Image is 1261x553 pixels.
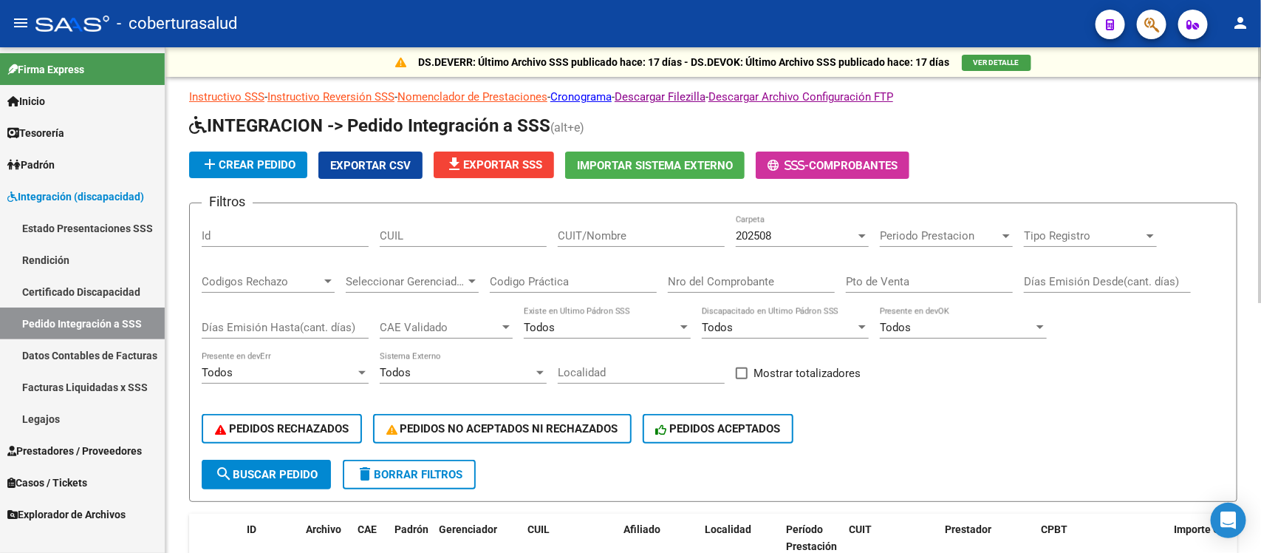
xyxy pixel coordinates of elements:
[202,275,321,288] span: Codigos Rechazo
[201,158,295,172] span: Crear Pedido
[439,523,497,535] span: Gerenciador
[306,523,341,535] span: Archivo
[577,159,733,172] span: Importar Sistema Externo
[202,460,331,489] button: Buscar Pedido
[202,191,253,212] h3: Filtros
[7,443,142,459] span: Prestadores / Proveedores
[202,414,362,444] button: PEDIDOS RECHAZADOS
[7,61,84,78] span: Firma Express
[346,275,465,288] span: Seleccionar Gerenciador
[117,7,237,40] span: - coberturasalud
[1174,523,1238,535] span: Importe Cpbt.
[394,523,428,535] span: Padrón
[7,475,87,491] span: Casos / Tickets
[397,90,547,104] a: Nomenclador de Prestaciones
[7,157,55,173] span: Padrón
[1231,14,1249,32] mat-icon: person
[215,468,318,481] span: Buscar Pedido
[380,321,499,334] span: CAE Validado
[434,152,554,178] button: Exportar SSS
[189,89,1237,105] p: - - - - -
[247,523,256,535] span: ID
[565,152,745,179] button: Importar Sistema Externo
[880,229,999,242] span: Periodo Prestacion
[189,152,307,178] button: Crear Pedido
[656,422,781,435] span: PEDIDOS ACEPTADOS
[7,189,144,205] span: Integración (discapacidad)
[962,55,1031,71] button: VER DETALLE
[12,14,30,32] mat-icon: menu
[445,158,542,172] span: Exportar SSS
[1211,503,1246,538] div: Open Intercom Messenger
[189,90,264,104] a: Instructivo SSS
[524,321,555,334] span: Todos
[1041,523,1067,535] span: CPBT
[445,155,463,173] mat-icon: file_download
[380,366,411,379] span: Todos
[215,422,349,435] span: PEDIDOS RECHAZADOS
[202,366,233,379] span: Todos
[702,321,733,334] span: Todos
[705,523,751,535] span: Localidad
[7,93,45,109] span: Inicio
[974,58,1019,67] span: VER DETALLE
[708,90,893,104] a: Descargar Archivo Configuración FTP
[386,422,618,435] span: PEDIDOS NO ACEPTADOS NI RECHAZADOS
[849,523,872,535] span: CUIT
[267,90,394,104] a: Instructivo Reversión SSS
[550,90,612,104] a: Cronograma
[7,125,64,141] span: Tesorería
[736,229,771,242] span: 202508
[880,321,911,334] span: Todos
[623,523,660,535] span: Afiliado
[189,115,550,136] span: INTEGRACION -> Pedido Integración a SSS
[527,523,550,535] span: CUIL
[330,159,411,172] span: Exportar CSV
[1024,229,1144,242] span: Tipo Registro
[356,465,374,483] mat-icon: delete
[768,159,809,172] span: -
[356,468,462,481] span: Borrar Filtros
[809,159,898,172] span: Comprobantes
[215,465,233,483] mat-icon: search
[615,90,705,104] a: Descargar Filezilla
[945,523,991,535] span: Prestador
[373,414,632,444] button: PEDIDOS NO ACEPTADOS NI RECHAZADOS
[753,364,861,382] span: Mostrar totalizadores
[786,523,837,552] span: Período Prestación
[550,121,584,135] span: (alt+e)
[358,523,377,535] span: CAE
[318,152,423,179] button: Exportar CSV
[419,54,950,70] p: DS.DEVERR: Último Archivo SSS publicado hace: 17 días - DS.DEVOK: Último Archivo SSS publicado ha...
[756,152,909,179] button: -Comprobantes
[201,155,219,173] mat-icon: add
[343,460,476,489] button: Borrar Filtros
[7,506,126,523] span: Explorador de Archivos
[643,414,794,444] button: PEDIDOS ACEPTADOS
